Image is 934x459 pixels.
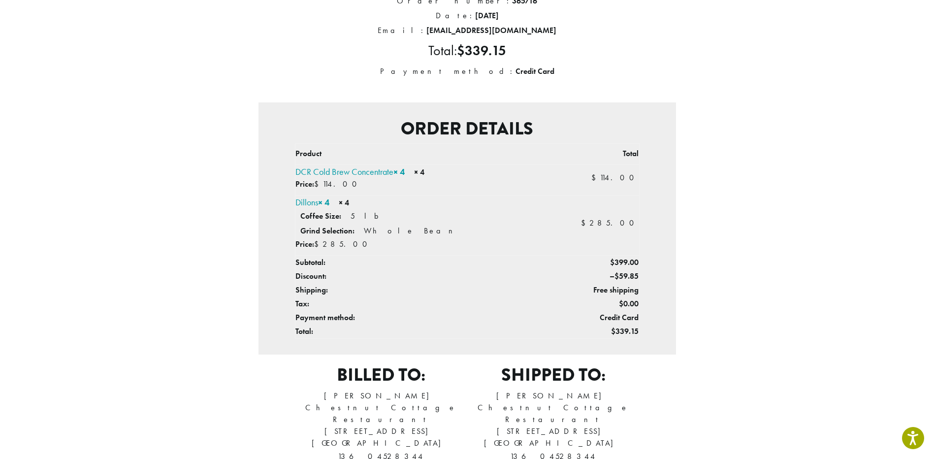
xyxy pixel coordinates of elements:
bdi: 285.00 [581,218,639,228]
li: Total: [258,38,676,64]
strong: × 4 [339,197,349,208]
bdi: 339.15 [457,42,506,59]
li: Date: [258,8,676,23]
span: 285.00 [314,239,372,249]
span: $ [591,172,600,183]
h2: Shipped to: [467,364,640,386]
p: Whole Bean [364,226,460,236]
th: Discount: [295,269,550,283]
strong: × 4 [318,197,329,208]
span: $ [614,271,619,281]
span: $ [611,326,615,336]
th: Product [295,144,550,165]
strong: × 4 [414,167,424,177]
span: $ [619,298,623,309]
span: 339.15 [611,326,639,336]
th: Shipping: [295,283,550,297]
a: DCR Cold Brew Concentrate× 4 [295,166,405,177]
span: $ [457,42,465,59]
th: Total: [295,325,550,339]
span: $ [314,179,322,189]
td: Free shipping [550,283,639,297]
span: 114.00 [314,179,361,189]
bdi: 114.00 [591,172,639,183]
strong: [EMAIL_ADDRESS][DOMAIN_NAME] [426,25,556,35]
strong: [DATE] [475,10,499,21]
span: $ [314,239,322,249]
th: Payment method: [295,311,550,325]
li: Email: [258,23,676,38]
strong: Price: [295,239,314,249]
td: Credit Card [550,311,639,325]
span: 0.00 [619,298,639,309]
p: 5 lb [351,211,379,221]
span: 59.85 [614,271,639,281]
strong: × 4 [393,166,405,177]
strong: Credit Card [515,66,554,76]
h2: Order details [266,118,668,139]
strong: Grind Selection: [300,226,354,236]
th: Tax: [295,297,550,311]
span: 399.00 [610,257,639,267]
th: Subtotal: [295,256,550,270]
h2: Billed to: [295,364,467,386]
a: Dillons× 4 [295,197,329,208]
span: $ [581,218,589,228]
span: $ [610,257,614,267]
strong: Coffee Size: [300,211,341,221]
td: – [550,269,639,283]
th: Total [550,144,639,165]
strong: Price: [295,179,314,189]
li: Payment method: [258,64,676,79]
